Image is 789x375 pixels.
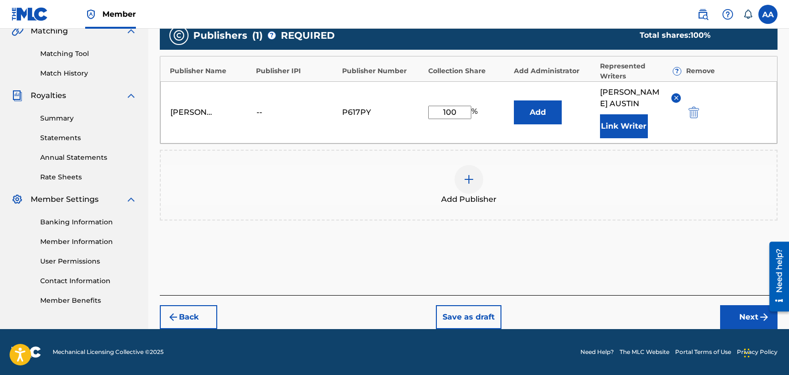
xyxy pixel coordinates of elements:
[11,25,23,37] img: Matching
[40,256,137,266] a: User Permissions
[697,9,709,20] img: search
[31,25,68,37] span: Matching
[673,94,680,101] img: remove-from-list-button
[31,194,99,205] span: Member Settings
[40,153,137,163] a: Annual Statements
[11,7,48,21] img: MLC Logo
[690,31,711,40] span: 100 %
[40,237,137,247] a: Member Information
[170,66,251,76] div: Publisher Name
[342,66,423,76] div: Publisher Number
[53,348,164,356] span: Mechanical Licensing Collective © 2025
[160,305,217,329] button: Back
[722,9,733,20] img: help
[40,296,137,306] a: Member Benefits
[463,174,475,185] img: add
[173,30,185,41] img: publishers
[675,348,731,356] a: Portal Terms of Use
[40,68,137,78] a: Match History
[693,5,712,24] a: Public Search
[268,32,276,39] span: ?
[428,66,510,76] div: Collection Share
[741,329,789,375] iframe: Chat Widget
[11,194,23,205] img: Member Settings
[281,28,335,43] span: REQUIRED
[600,87,665,110] span: [PERSON_NAME] AUSTIN
[11,90,23,101] img: Royalties
[40,276,137,286] a: Contact Information
[689,107,699,118] img: 12a2ab48e56ec057fbd8.svg
[40,133,137,143] a: Statements
[11,346,41,358] img: logo
[167,311,179,323] img: 7ee5dd4eb1f8a8e3ef2f.svg
[514,66,595,76] div: Add Administrator
[125,90,137,101] img: expand
[737,348,778,356] a: Privacy Policy
[436,305,501,329] button: Save as draft
[125,194,137,205] img: expand
[40,49,137,59] a: Matching Tool
[514,100,562,124] button: Add
[762,238,789,315] iframe: Resource Center
[600,114,648,138] button: Link Writer
[252,28,263,43] span: ( 1 )
[720,305,778,329] button: Next
[102,9,136,20] span: Member
[31,90,66,101] span: Royalties
[744,339,750,367] div: Drag
[193,28,247,43] span: Publishers
[718,5,737,24] div: Help
[40,217,137,227] a: Banking Information
[758,311,770,323] img: f7272a7cc735f4ea7f67.svg
[686,66,767,76] div: Remove
[600,61,681,81] div: Represented Writers
[640,30,758,41] div: Total shares:
[620,348,669,356] a: The MLC Website
[580,348,614,356] a: Need Help?
[743,10,753,19] div: Notifications
[471,106,480,119] span: %
[40,172,137,182] a: Rate Sheets
[673,67,681,75] span: ?
[256,66,337,76] div: Publisher IPI
[40,113,137,123] a: Summary
[125,25,137,37] img: expand
[441,194,497,205] span: Add Publisher
[758,5,778,24] div: User Menu
[85,9,97,20] img: Top Rightsholder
